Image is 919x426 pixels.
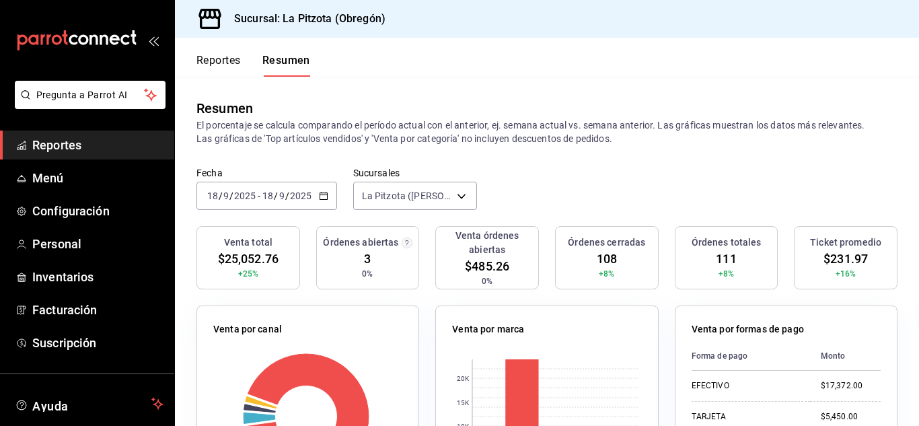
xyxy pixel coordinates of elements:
span: +25% [238,268,259,280]
p: Venta por marca [452,322,524,336]
h3: Órdenes cerradas [568,236,645,250]
h3: Ticket promedio [810,236,881,250]
h3: Sucursal: La Pitzota (Obregón) [223,11,385,27]
p: Venta por canal [213,322,282,336]
span: 108 [597,250,617,268]
p: Venta por formas de pago [692,322,804,336]
span: +16% [836,268,856,280]
span: +8% [719,268,734,280]
span: Facturación [32,301,163,319]
input: ---- [289,190,312,201]
span: 3 [364,250,371,268]
button: open_drawer_menu [148,35,159,46]
input: -- [207,190,219,201]
th: Monto [810,342,881,371]
h3: Venta órdenes abiertas [441,229,533,257]
div: $5,450.00 [821,411,881,423]
th: Forma de pago [692,342,810,371]
button: Pregunta a Parrot AI [15,81,166,109]
input: -- [262,190,274,201]
label: Fecha [196,168,337,178]
span: Suscripción [32,334,163,352]
div: navigation tabs [196,54,310,77]
text: 15K [457,399,470,406]
span: $231.97 [823,250,868,268]
p: El porcentaje se calcula comparando el período actual con el anterior, ej. semana actual vs. sema... [196,118,897,145]
label: Sucursales [353,168,477,178]
button: Resumen [262,54,310,77]
span: $485.26 [465,257,509,275]
span: Menú [32,169,163,187]
span: 0% [362,268,373,280]
span: Configuración [32,202,163,220]
input: -- [223,190,229,201]
span: / [229,190,233,201]
span: 111 [716,250,736,268]
span: - [258,190,260,201]
span: Personal [32,235,163,253]
div: $17,372.00 [821,380,881,392]
h3: Órdenes abiertas [323,236,398,250]
span: Ayuda [32,396,146,412]
span: / [219,190,223,201]
span: Pregunta a Parrot AI [36,88,145,102]
span: 0% [482,275,492,287]
a: Pregunta a Parrot AI [9,98,166,112]
h3: Venta total [224,236,272,250]
span: / [285,190,289,201]
button: Reportes [196,54,241,77]
div: EFECTIVO [692,380,799,392]
input: ---- [233,190,256,201]
span: Reportes [32,136,163,154]
h3: Órdenes totales [692,236,762,250]
span: +8% [599,268,614,280]
span: / [274,190,278,201]
div: Resumen [196,98,253,118]
div: TARJETA [692,411,799,423]
span: La Pitzota ([PERSON_NAME]) [362,189,452,203]
span: $25,052.76 [218,250,279,268]
input: -- [279,190,285,201]
span: Inventarios [32,268,163,286]
text: 20K [457,375,470,382]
